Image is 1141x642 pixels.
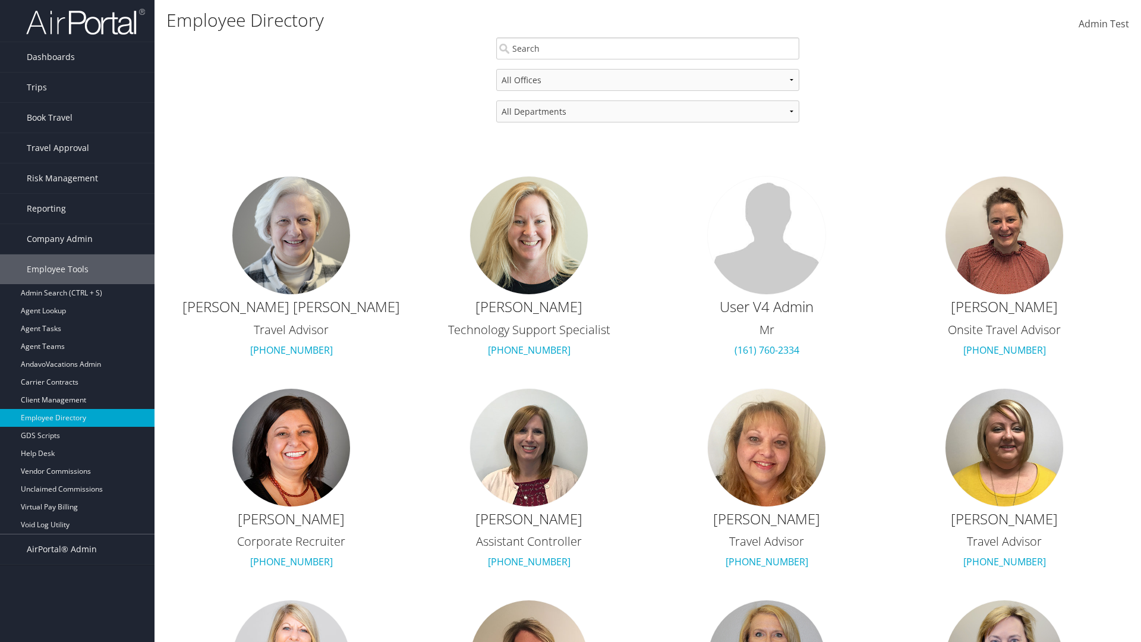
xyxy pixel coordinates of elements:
h2: [PERSON_NAME] [PERSON_NAME] [178,297,404,317]
a: [PHONE_NUMBER] [250,555,333,568]
h3: Travel Advisor [891,533,1117,550]
span: Dashboards [27,42,75,72]
span: AirPortal® Admin [27,534,97,564]
span: Employee Tools [27,254,89,284]
img: cherise-benson.jpg [232,388,351,507]
img: airportal-logo.png [26,8,145,36]
h3: Technology Support Specialist [416,322,642,338]
h2: [PERSON_NAME] [654,509,880,529]
a: [PHONE_NUMBER] [963,555,1046,568]
img: venessa-alvey.jpg [945,176,1064,295]
img: wendy-black.jpg [469,388,588,507]
h3: Travel Advisor [654,533,880,550]
span: Admin Test [1079,17,1129,30]
h3: Corporate Recruiter [178,533,404,550]
img: lanea-blosser.jpg [707,388,826,507]
a: [PHONE_NUMBER] [726,555,808,568]
img: sara-adams.jpg [469,176,588,295]
a: (161) 760-2334 [735,344,799,357]
h2: [PERSON_NAME] [891,297,1117,317]
h3: Assistant Controller [416,533,642,550]
h2: [PERSON_NAME] [416,509,642,529]
a: [PHONE_NUMBER] [250,344,333,357]
a: [PHONE_NUMBER] [488,344,570,357]
h2: User V4 Admin [654,297,880,317]
h1: Employee Directory [166,8,808,33]
h3: Onsite Travel Advisor [891,322,1117,338]
span: Reporting [27,194,66,224]
span: Company Admin [27,224,93,254]
h3: Mr [654,322,880,338]
img: mandi-bollinger.jpg [945,388,1064,507]
h2: [PERSON_NAME] [891,509,1117,529]
img: caroline-abele.jpg [232,176,351,295]
h2: [PERSON_NAME] [416,297,642,317]
span: Trips [27,73,47,102]
span: Travel Approval [27,133,89,163]
span: Risk Management [27,163,98,193]
a: Admin Test [1079,6,1129,43]
h2: [PERSON_NAME] [178,509,404,529]
h3: Travel Advisor [178,322,404,338]
img: default.jpg [707,176,826,295]
input: Search [496,37,799,59]
span: Book Travel [27,103,73,133]
a: [PHONE_NUMBER] [963,344,1046,357]
a: [PHONE_NUMBER] [488,555,570,568]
